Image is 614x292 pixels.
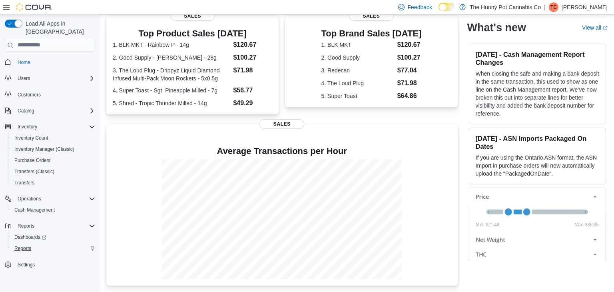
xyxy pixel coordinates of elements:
[549,2,558,12] div: Tabatha Cruickshank
[5,53,95,292] nav: Complex example
[113,86,230,94] dt: 4. Super Toast - Sgt. Pineapple Milled - 7g
[14,146,74,152] span: Inventory Manager (Classic)
[18,59,30,66] span: Home
[14,245,31,252] span: Reports
[8,166,98,177] button: Transfers (Classic)
[11,232,95,242] span: Dashboards
[113,41,230,49] dt: 1. BLK MKT - Rainbow P - 14g
[476,153,599,177] p: If you are using the Ontario ASN format, the ASN Import in purchase orders will now automatically...
[18,196,41,202] span: Operations
[11,244,34,253] a: Reports
[14,194,95,204] span: Operations
[18,223,34,229] span: Reports
[233,98,272,108] dd: $49.29
[16,3,52,11] img: Cova
[14,74,95,83] span: Users
[470,2,541,12] p: The Hunny Pot Cannabis Co
[321,41,394,49] dt: 1. BLK MKT
[397,53,422,62] dd: $100.27
[11,178,95,188] span: Transfers
[233,66,272,75] dd: $71.98
[321,29,422,38] h3: Top Brand Sales [DATE]
[14,260,95,270] span: Settings
[562,2,608,12] p: [PERSON_NAME]
[11,205,95,215] span: Cash Management
[18,262,35,268] span: Settings
[582,24,608,30] a: View allExternal link
[22,20,95,36] span: Load All Apps in [GEOGRAPHIC_DATA]
[2,105,98,116] button: Catalog
[14,234,46,240] span: Dashboards
[14,180,34,186] span: Transfers
[8,132,98,144] button: Inventory Count
[14,168,54,175] span: Transfers (Classic)
[113,146,451,156] h4: Average Transactions per Hour
[14,260,38,270] a: Settings
[2,73,98,84] button: Users
[14,135,48,141] span: Inventory Count
[439,11,439,12] span: Dark Mode
[18,124,37,130] span: Inventory
[8,204,98,216] button: Cash Management
[11,205,58,215] a: Cash Management
[11,156,95,165] span: Purchase Orders
[8,232,98,243] a: Dashboards
[467,21,526,34] h2: What's new
[11,167,58,176] a: Transfers (Classic)
[8,144,98,155] button: Inventory Manager (Classic)
[11,133,95,143] span: Inventory Count
[550,2,557,12] span: TC
[2,56,98,68] button: Home
[439,3,455,11] input: Dark Mode
[321,54,394,62] dt: 2. Good Supply
[2,259,98,270] button: Settings
[11,133,52,143] a: Inventory Count
[11,244,95,253] span: Reports
[259,119,304,129] span: Sales
[603,25,608,30] svg: External link
[476,50,599,66] h3: [DATE] - Cash Management Report Changes
[349,11,394,21] span: Sales
[11,144,95,154] span: Inventory Manager (Classic)
[2,220,98,232] button: Reports
[14,106,95,116] span: Catalog
[2,89,98,100] button: Customers
[11,167,95,176] span: Transfers (Classic)
[14,90,95,100] span: Customers
[14,221,38,231] button: Reports
[321,92,394,100] dt: 5. Super Toast
[544,2,546,12] p: |
[14,90,44,100] a: Customers
[476,134,599,150] h3: [DATE] - ASN Imports Packaged On Dates
[11,178,38,188] a: Transfers
[14,207,55,213] span: Cash Management
[11,144,78,154] a: Inventory Manager (Classic)
[233,86,272,95] dd: $56.77
[113,54,230,62] dt: 2. Good Supply - [PERSON_NAME] - 28g
[8,155,98,166] button: Purchase Orders
[14,157,51,164] span: Purchase Orders
[18,108,34,114] span: Catalog
[8,177,98,188] button: Transfers
[14,57,95,67] span: Home
[14,122,40,132] button: Inventory
[397,78,422,88] dd: $71.98
[14,122,95,132] span: Inventory
[14,221,95,231] span: Reports
[397,91,422,101] dd: $64.86
[14,74,33,83] button: Users
[476,69,599,117] p: When closing the safe and making a bank deposit in the same transaction, this used to show as one...
[113,99,230,107] dt: 5. Shred - Tropic Thunder Milled - 14g
[14,106,37,116] button: Catalog
[321,79,394,87] dt: 4. The Loud Plug
[2,193,98,204] button: Operations
[408,3,432,11] span: Feedback
[11,156,54,165] a: Purchase Orders
[2,121,98,132] button: Inventory
[113,66,230,82] dt: 3. The Loud Plug - Drippyz Liquid Diamond Infused Multi-Pack Moon Rockets - 5x0.5g
[18,92,41,98] span: Customers
[14,194,44,204] button: Operations
[397,66,422,75] dd: $77.04
[170,11,215,21] span: Sales
[14,58,34,67] a: Home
